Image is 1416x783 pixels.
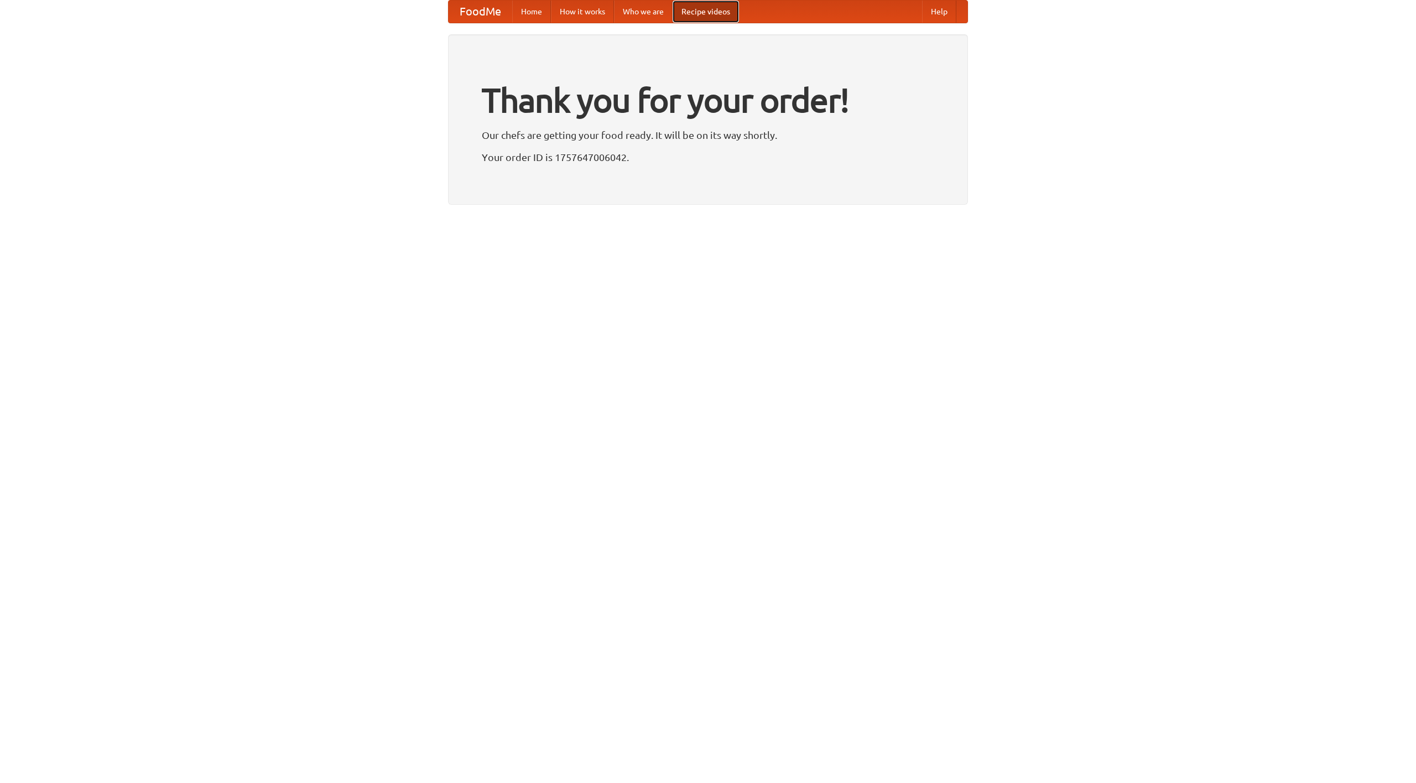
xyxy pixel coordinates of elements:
p: Our chefs are getting your food ready. It will be on its way shortly. [482,127,934,143]
a: FoodMe [449,1,512,23]
p: Your order ID is 1757647006042. [482,149,934,165]
a: Home [512,1,551,23]
a: Help [922,1,956,23]
a: Recipe videos [673,1,739,23]
a: How it works [551,1,614,23]
a: Who we are [614,1,673,23]
h1: Thank you for your order! [482,74,934,127]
